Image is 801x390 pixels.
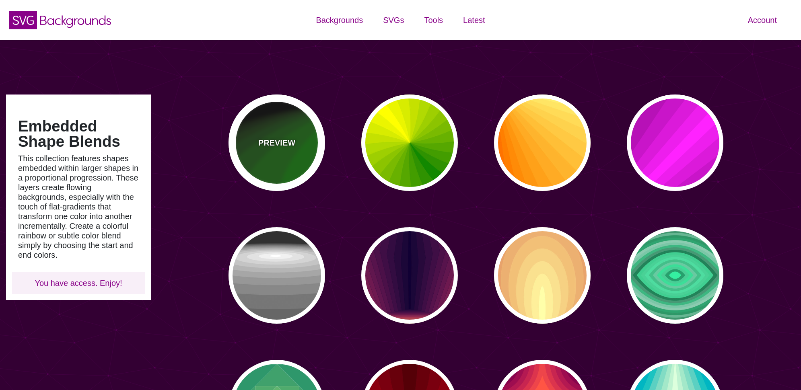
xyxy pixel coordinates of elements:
a: Latest [453,8,495,32]
button: purple to yellow tall hexagon flat gradient [361,227,458,324]
a: SVGs [373,8,414,32]
a: Account [738,8,787,32]
button: yellow to green flat gradient petals [361,94,458,191]
button: green pointed oval football rings [627,227,723,324]
button: black and white flat gradient ripple background [229,227,325,324]
button: PREVIEWgreen to black rings rippling away from corner [229,94,325,191]
a: Backgrounds [306,8,373,32]
h1: Embedded Shape Blends [18,119,139,150]
button: yellow to orange flat gradient pointing away from corner [494,94,591,191]
p: PREVIEW [258,137,295,149]
a: Tools [414,8,453,32]
p: This collection features shapes embedded within larger shapes in a proportional progression. Thes... [18,154,139,260]
button: Pink stripe rays angled torward corner [627,94,723,191]
button: candle flame rings abstract background [494,227,591,324]
p: You have access. Enjoy! [18,278,139,288]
